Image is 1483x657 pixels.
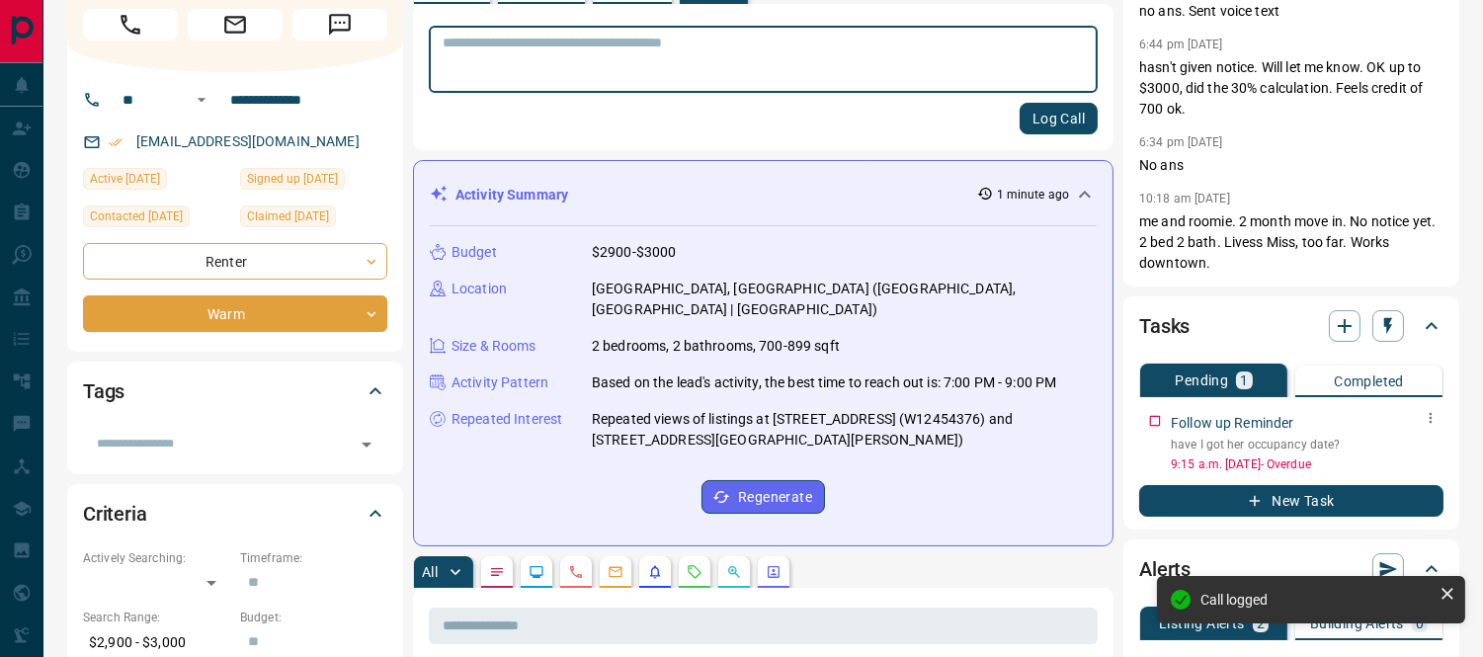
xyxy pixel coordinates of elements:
[292,9,387,41] span: Message
[766,564,782,580] svg: Agent Actions
[83,9,178,41] span: Call
[430,177,1097,213] div: Activity Summary1 minute ago
[592,336,840,357] p: 2 bedrooms, 2 bathrooms, 700-899 sqft
[1139,302,1443,350] div: Tasks
[452,372,548,393] p: Activity Pattern
[1139,38,1223,51] p: 6:44 pm [DATE]
[83,498,147,530] h2: Criteria
[240,609,387,626] p: Budget:
[190,88,213,112] button: Open
[1139,211,1443,274] p: me and roomie. 2 month move in. No notice yet. 2 bed 2 bath. Livess Miss, too far. Works downtown.
[109,135,123,149] svg: Email Verified
[455,185,568,205] p: Activity Summary
[422,565,438,579] p: All
[83,168,230,196] div: Sun Oct 12 2025
[353,431,380,458] button: Open
[997,186,1069,204] p: 1 minute ago
[1020,103,1098,134] button: Log Call
[687,564,702,580] svg: Requests
[452,242,497,263] p: Budget
[83,205,230,233] div: Thu Oct 09 2025
[1171,413,1293,434] p: Follow up Reminder
[608,564,623,580] svg: Emails
[592,409,1097,451] p: Repeated views of listings at [STREET_ADDRESS] (W12454376) and [STREET_ADDRESS][GEOGRAPHIC_DATA][...
[592,372,1056,393] p: Based on the lead's activity, the best time to reach out is: 7:00 PM - 9:00 PM
[247,206,329,226] span: Claimed [DATE]
[1334,374,1404,388] p: Completed
[83,368,387,415] div: Tags
[247,169,338,189] span: Signed up [DATE]
[240,205,387,233] div: Thu Oct 09 2025
[489,564,505,580] svg: Notes
[1139,57,1443,120] p: hasn't given notice. Will let me know. OK up to $3000, did the 30% calculation. Feels credit of 7...
[240,549,387,567] p: Timeframe:
[1171,436,1443,453] p: have I got her occupancy date?
[83,375,124,407] h2: Tags
[452,336,536,357] p: Size & Rooms
[136,133,360,149] a: [EMAIL_ADDRESS][DOMAIN_NAME]
[1139,545,1443,593] div: Alerts
[1139,485,1443,517] button: New Task
[1175,373,1228,387] p: Pending
[592,279,1097,320] p: [GEOGRAPHIC_DATA], [GEOGRAPHIC_DATA] ([GEOGRAPHIC_DATA], [GEOGRAPHIC_DATA] | [GEOGRAPHIC_DATA])
[83,295,387,332] div: Warm
[1139,553,1191,585] h2: Alerts
[1171,455,1443,473] p: 9:15 a.m. [DATE] - Overdue
[1200,592,1432,608] div: Call logged
[90,169,160,189] span: Active [DATE]
[1139,1,1443,22] p: no ans. Sent voice text
[240,168,387,196] div: Wed Oct 08 2025
[188,9,283,41] span: Email
[1139,155,1443,176] p: No ans
[701,480,825,514] button: Regenerate
[1139,135,1223,149] p: 6:34 pm [DATE]
[83,549,230,567] p: Actively Searching:
[726,564,742,580] svg: Opportunities
[1240,373,1248,387] p: 1
[452,279,507,299] p: Location
[529,564,544,580] svg: Lead Browsing Activity
[1139,310,1190,342] h2: Tasks
[568,564,584,580] svg: Calls
[647,564,663,580] svg: Listing Alerts
[592,242,676,263] p: $2900-$3000
[1139,192,1230,205] p: 10:18 am [DATE]
[452,409,562,430] p: Repeated Interest
[83,243,387,280] div: Renter
[83,490,387,537] div: Criteria
[90,206,183,226] span: Contacted [DATE]
[83,609,230,626] p: Search Range:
